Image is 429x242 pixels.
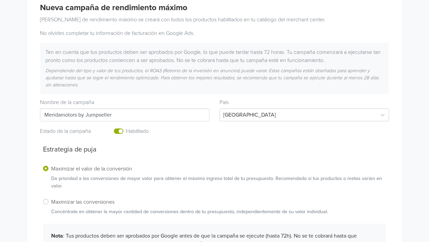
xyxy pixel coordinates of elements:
[51,233,63,239] b: Nota
[220,99,389,106] h6: País
[51,208,328,216] p: Concéntrate en obtener la mayor cantidad de conversiones dentro de tu presupuesto, independientem...
[51,166,386,172] h6: Maximizar el valor de la conversión
[40,108,209,121] input: Campaign name
[40,48,389,64] div: Ten en cuenta que tus productos deben ser aprobados por Google, lo que puede tardar hasta 72 hora...
[51,199,328,205] h6: Maximizar las conversiones
[35,16,394,24] div: [PERSON_NAME] de rendimiento máximo se creará con todos los productos habilitados en tu catálogo ...
[35,29,394,37] div: No olvides completar tu información de facturación en Google Ads.
[40,67,389,88] div: Dependiendo del tipo y valor de tus productos, el ROAS (Retorno de la inversión en anuncios) pued...
[40,3,389,13] h4: Nueva campaña de rendimiento máximo
[43,145,386,154] h5: Estrategia de puja
[40,128,95,135] h6: Estado de la campaña
[51,175,386,189] p: Da prioridad a las conversiones de mayor valor para obtener el máximo ingreso total de tu presupu...
[126,128,186,135] h6: Habilitado
[40,99,209,106] h6: Nombre de la campaña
